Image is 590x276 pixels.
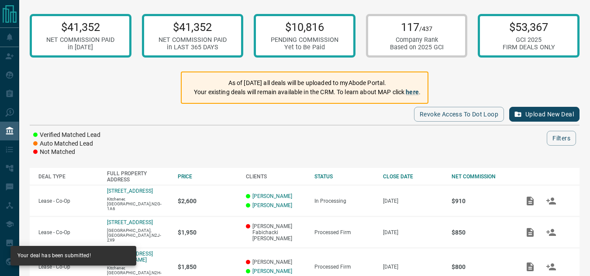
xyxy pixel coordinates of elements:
div: Yet to Be Paid [271,44,338,51]
a: [STREET_ADDRESS] [107,219,153,225]
p: $41,352 [159,20,227,34]
div: in LAST 365 DAYS [159,44,227,51]
p: $41,352 [46,20,114,34]
p: [PERSON_NAME] Fabichacki [PERSON_NAME] [246,223,306,242]
span: Add / View Documents [520,198,541,204]
a: [PERSON_NAME] [252,193,292,199]
div: NET COMMISSION PAID [46,36,114,44]
p: [PERSON_NAME] [246,259,306,265]
div: DEAL TYPE [38,174,98,180]
span: Match Clients [541,263,562,269]
li: Not Matched [33,148,100,157]
span: Add / View Documents [520,229,541,235]
p: $800 [452,263,511,270]
button: Upload New Deal [509,107,580,122]
div: STATUS [314,174,374,180]
p: $850 [452,229,511,236]
div: CLOSE DATE [383,174,443,180]
p: Your existing deals will remain available in the CRM. To learn about MAP click . [194,88,421,97]
p: $10,816 [271,20,338,34]
div: Company Rank [390,36,444,44]
span: /437 [419,25,432,33]
p: Lease - Co-Op [38,198,98,204]
p: 117 [390,20,444,34]
p: $910 [452,198,511,204]
a: [PERSON_NAME] [252,202,292,208]
p: [DATE] [383,264,443,270]
button: Filters [547,131,576,146]
p: Lease - Co-Op [38,264,98,270]
div: CLIENTS [246,174,306,180]
div: Processed Firm [314,229,374,235]
div: Processed Firm [314,264,374,270]
p: [DATE] [383,229,443,235]
div: NET COMMISSION PAID [159,36,227,44]
div: PRICE [178,174,238,180]
span: Match Clients [541,198,562,204]
p: Kitchener,[GEOGRAPHIC_DATA],N2G-1A6 [107,197,169,211]
p: Lease - Co-Op [38,229,98,235]
p: $1,850 [178,263,238,270]
p: As of [DATE] all deals will be uploaded to myAbode Portal. [194,78,421,88]
div: in [DATE] [46,44,114,51]
span: Add / View Documents [520,263,541,269]
span: Match Clients [541,229,562,235]
div: FULL PROPERTY ADDRESS [107,170,169,183]
p: [GEOGRAPHIC_DATA],[GEOGRAPHIC_DATA],N2J-2X9 [107,228,169,242]
div: In Processing [314,198,374,204]
div: PENDING COMMISSION [271,36,338,44]
div: GCI 2025 [503,36,555,44]
button: Revoke Access to Dot Loop [414,107,504,122]
p: $1,950 [178,229,238,236]
div: NET COMMISSION [452,174,511,180]
li: Auto Matched Lead [33,140,100,148]
a: here [406,89,419,95]
div: Based on 2025 GCI [390,44,444,51]
div: Your deal has been submitted! [17,249,91,263]
p: $53,367 [503,20,555,34]
li: Verified Matched Lead [33,131,100,140]
p: $2,600 [178,198,238,204]
a: [PERSON_NAME] [252,268,292,274]
p: [DATE] [383,198,443,204]
div: FIRM DEALS ONLY [503,44,555,51]
a: [STREET_ADDRESS] [107,188,153,194]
